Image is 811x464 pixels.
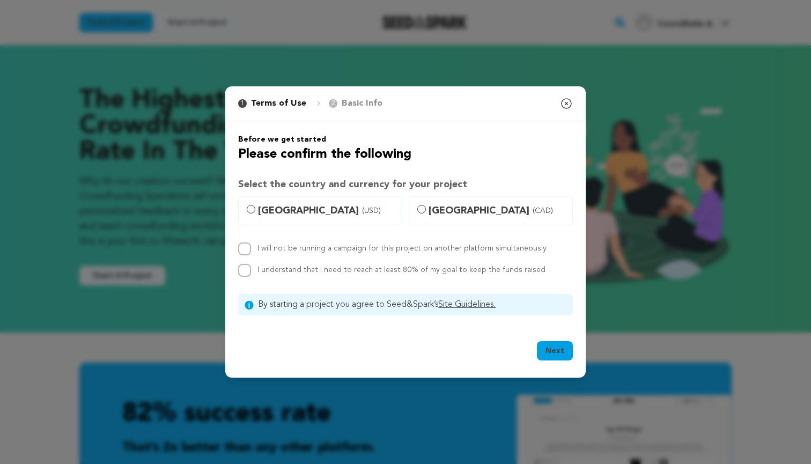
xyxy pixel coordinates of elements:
[238,134,573,145] h6: Before we get started
[537,341,573,360] button: Next
[533,205,553,216] span: (CAD)
[429,203,566,218] span: [GEOGRAPHIC_DATA]
[257,245,547,252] label: I will not be running a campaign for this project on another platform simultaneously
[362,205,381,216] span: (USD)
[258,203,395,218] span: [GEOGRAPHIC_DATA]
[258,298,566,311] span: By starting a project you agree to Seed&Spark’s
[238,145,573,164] h2: Please confirm the following
[238,99,247,108] span: 1
[438,300,496,309] a: Site Guidelines.
[251,97,306,110] p: Terms of Use
[257,266,545,274] label: I understand that I need to reach at least 80% of my goal to keep the funds raised
[238,177,573,192] h3: Select the country and currency for your project
[329,99,337,108] span: 2
[342,97,382,110] p: Basic Info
